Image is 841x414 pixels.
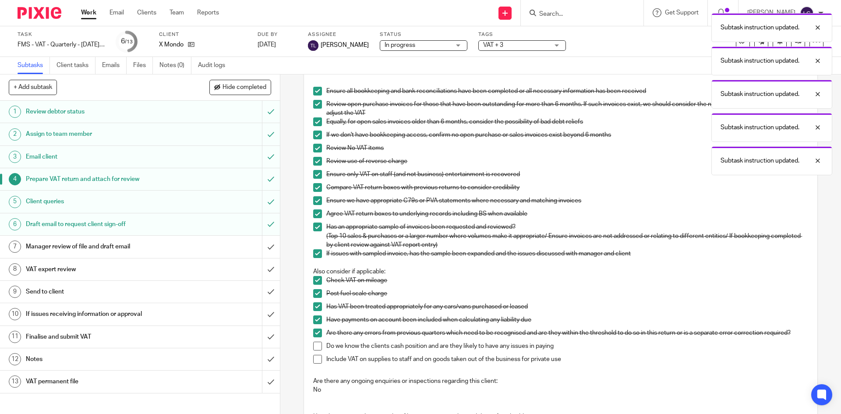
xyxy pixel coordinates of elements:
[26,173,177,186] h1: Prepare VAT return and attach for review
[326,183,808,192] p: Compare VAT return boxes with previous returns to consider credibility
[380,31,467,38] label: Status
[326,209,808,218] p: Agree VAT return boxes to underlying records including BS when available
[326,232,808,250] p: (Top 10 sales & purchases or a larger number where volumes make it appropriate/ Ensure invoices a...
[18,7,61,19] img: Pixie
[721,23,799,32] p: Subtask instruction updated.
[137,8,156,17] a: Clients
[9,173,21,185] div: 4
[133,57,153,74] a: Files
[321,41,369,50] span: [PERSON_NAME]
[9,80,57,95] button: + Add subtask
[9,218,21,230] div: 6
[170,8,184,17] a: Team
[9,375,21,388] div: 13
[26,375,177,388] h1: VAT permanent file
[326,249,808,258] p: If issues with sampled invoice, has the sample been expanded and the issues discussed with manage...
[326,223,808,231] p: Has an appropriate sample of invoices been requested and reviewed?
[26,263,177,276] h1: VAT expert review
[800,6,814,20] img: svg%3E
[326,329,808,337] p: Are there any errors from previous quarters which need to be recognised and are they within the t...
[121,36,133,46] div: 6
[385,42,415,48] span: In progress
[326,131,808,139] p: If we don't have bookkeeping access, confirm no open purchase or sales invoices exist beyond 6 mo...
[26,330,177,343] h1: Finalise and submit VAT
[26,127,177,141] h1: Assign to team member
[81,8,96,17] a: Work
[721,156,799,165] p: Subtask instruction updated.
[125,39,133,44] small: /13
[26,195,177,208] h1: Client queries
[159,31,247,38] label: Client
[26,285,177,298] h1: Send to client
[308,31,369,38] label: Assignee
[326,289,808,298] p: Post fuel scale charge
[18,57,50,74] a: Subtasks
[326,144,808,152] p: Review No VAT items
[26,353,177,366] h1: Notes
[9,308,21,320] div: 10
[9,241,21,253] div: 7
[326,355,808,364] p: Include VAT on supplies to staff and on goods taken out of the business for private use
[26,150,177,163] h1: Email client
[26,308,177,321] h1: If issues receiving information or approval
[721,123,799,132] p: Subtask instruction updated.
[326,196,808,205] p: Ensure we have appropriate C79s or PVA statements where necessary and matching invoices
[326,117,808,126] p: Equally, for open sales invoices older than 6 months, consider the possibility of bad debt reliefs
[197,8,219,17] a: Reports
[18,40,105,49] div: FMS - VAT - Quarterly - May - July, 2025
[326,87,808,96] p: Ensure all bookkeeping and bank reconciliations have been completed or all necessary information ...
[313,386,808,394] p: No
[9,353,21,365] div: 12
[9,286,21,298] div: 9
[258,42,276,48] span: [DATE]
[313,377,808,386] p: Are there any ongoing enquiries or inspections regarding this client:
[9,331,21,343] div: 11
[57,57,95,74] a: Client tasks
[326,170,808,179] p: Ensure only VAT on staff (and not business) entertainment is recovered
[26,240,177,253] h1: Manager review of file and draft email
[326,342,808,350] p: Do we know the clients cash position and are they likely to have any issues in paying
[159,57,191,74] a: Notes (0)
[159,40,184,49] p: X Mondo
[209,80,271,95] button: Hide completed
[326,315,808,324] p: Have payments on account been included when calculating any liability due
[26,218,177,231] h1: Draft email to request client sign-off
[721,57,799,65] p: Subtask instruction updated.
[223,84,266,91] span: Hide completed
[110,8,124,17] a: Email
[721,90,799,99] p: Subtask instruction updated.
[9,151,21,163] div: 3
[326,276,808,285] p: Check VAT on mileage
[258,31,297,38] label: Due by
[308,40,318,51] img: svg%3E
[198,57,232,74] a: Audit logs
[9,263,21,276] div: 8
[18,31,105,38] label: Task
[102,57,127,74] a: Emails
[326,100,808,118] p: Review open purchase invoices for those that have been outstanding for more than 6 months. If suc...
[18,40,105,49] div: FMS - VAT - Quarterly - [DATE] - [DATE]
[9,128,21,141] div: 2
[9,106,21,118] div: 1
[9,196,21,208] div: 5
[326,157,808,166] p: Review use of reverse charge
[26,105,177,118] h1: Review debtor status
[326,302,808,311] p: Has VAT been treated appropriately for any cars/vans purchased or leased
[313,267,808,276] p: Also consider if applicable:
